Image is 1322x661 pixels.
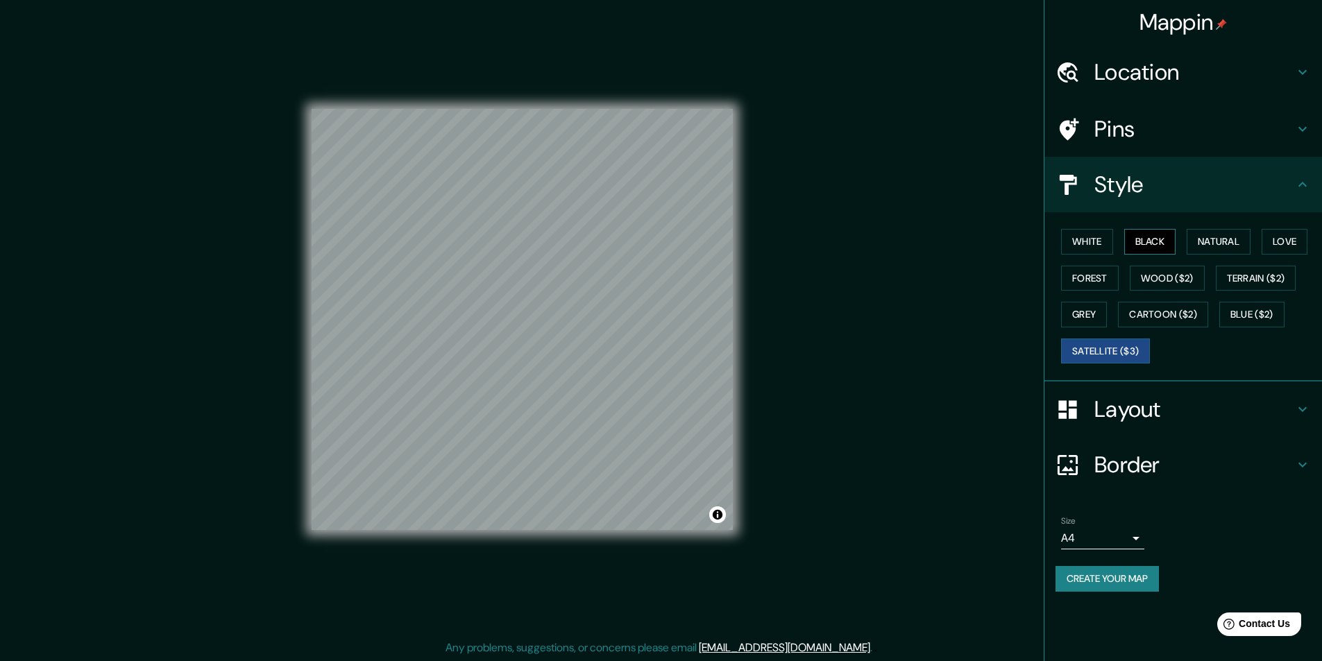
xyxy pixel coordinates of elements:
div: Pins [1044,101,1322,157]
div: . [872,639,874,656]
img: pin-icon.png [1216,19,1227,30]
canvas: Map [312,109,733,530]
div: Border [1044,437,1322,492]
div: Style [1044,157,1322,212]
h4: Pins [1094,115,1294,143]
button: Grey [1061,302,1107,327]
h4: Layout [1094,395,1294,423]
div: Layout [1044,381,1322,437]
div: . [874,639,877,656]
button: White [1061,229,1113,255]
a: [EMAIL_ADDRESS][DOMAIN_NAME] [699,640,870,655]
label: Size [1061,515,1076,527]
h4: Style [1094,171,1294,198]
button: Love [1262,229,1307,255]
iframe: Help widget launcher [1198,607,1307,646]
button: Cartoon ($2) [1118,302,1208,327]
button: Terrain ($2) [1216,266,1296,291]
h4: Location [1094,58,1294,86]
button: Satellite ($3) [1061,338,1150,364]
button: Natural [1187,229,1251,255]
button: Wood ($2) [1130,266,1205,291]
button: Black [1124,229,1176,255]
div: Location [1044,44,1322,100]
h4: Mappin [1139,8,1228,36]
div: A4 [1061,527,1144,549]
button: Forest [1061,266,1119,291]
button: Create your map [1056,566,1159,592]
p: Any problems, suggestions, or concerns please email . [446,639,872,656]
button: Blue ($2) [1219,302,1285,327]
h4: Border [1094,451,1294,479]
button: Toggle attribution [709,506,726,523]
